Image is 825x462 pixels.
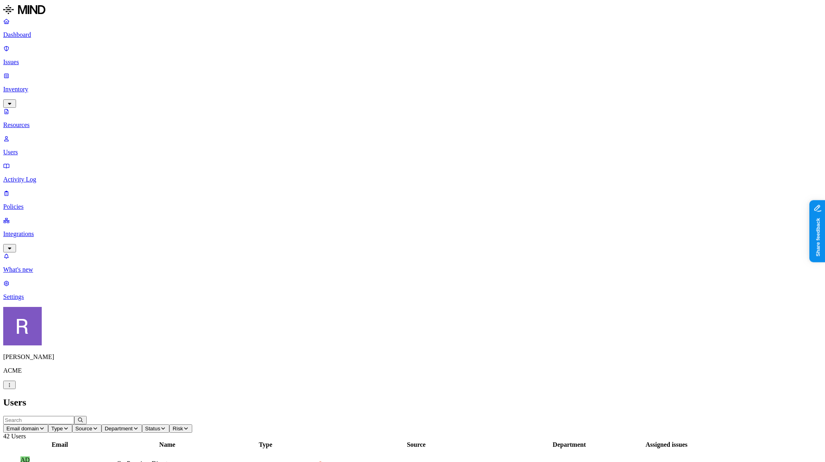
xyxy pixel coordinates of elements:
a: Issues [3,45,822,66]
h2: Users [3,397,822,408]
p: ACME [3,367,822,374]
span: Source [75,426,92,432]
div: Type [219,441,312,448]
a: Policies [3,190,822,210]
p: Resources [3,121,822,129]
span: Risk [173,426,183,432]
span: Department [105,426,133,432]
a: Settings [3,280,822,301]
div: Email [4,441,115,448]
p: Settings [3,293,822,301]
a: Users [3,135,822,156]
p: Issues [3,59,822,66]
a: What's new [3,252,822,273]
img: MIND [3,3,45,16]
a: MIND [3,3,822,18]
span: Type [51,426,63,432]
div: Department [520,441,618,448]
p: Inventory [3,86,822,93]
span: 42 Users [3,433,26,440]
a: Dashboard [3,18,822,38]
p: Policies [3,203,822,210]
div: Name [117,441,217,448]
p: What's new [3,266,822,273]
a: Inventory [3,72,822,107]
a: Activity Log [3,162,822,183]
p: Activity Log [3,176,822,183]
img: Rich Thompson [3,307,42,345]
p: Integrations [3,230,822,238]
div: Source [313,441,519,448]
span: Status [145,426,161,432]
a: Resources [3,108,822,129]
div: Assigned issues [620,441,713,448]
p: Users [3,149,822,156]
span: Email domain [6,426,39,432]
p: Dashboard [3,31,822,38]
input: Search [3,416,74,424]
a: Integrations [3,217,822,251]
